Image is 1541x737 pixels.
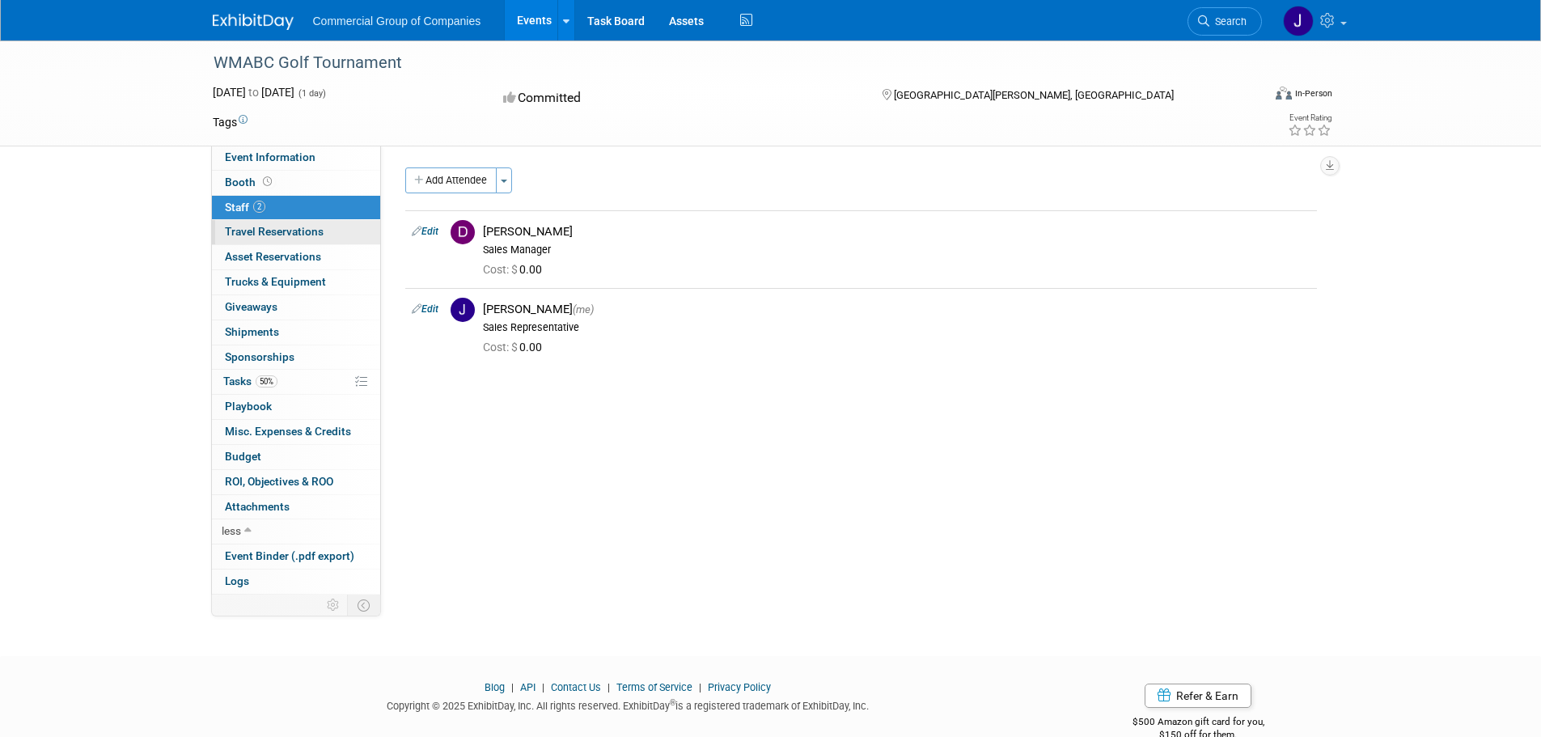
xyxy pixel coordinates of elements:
[225,150,315,163] span: Event Information
[507,681,518,693] span: |
[225,300,277,313] span: Giveaways
[1188,7,1262,36] a: Search
[451,298,475,322] img: J.jpg
[213,86,294,99] span: [DATE] [DATE]
[212,395,380,419] a: Playbook
[256,375,277,388] span: 50%
[1294,87,1332,100] div: In-Person
[208,49,1238,78] div: WMABC Golf Tournament
[894,89,1174,101] span: [GEOGRAPHIC_DATA][PERSON_NAME], [GEOGRAPHIC_DATA]
[1288,114,1331,122] div: Event Rating
[573,303,594,316] span: (me)
[538,681,548,693] span: |
[212,270,380,294] a: Trucks & Equipment
[213,14,294,30] img: ExhibitDay
[225,549,354,562] span: Event Binder (.pdf export)
[212,570,380,594] a: Logs
[212,470,380,494] a: ROI, Objectives & ROO
[225,225,324,238] span: Travel Reservations
[708,681,771,693] a: Privacy Policy
[483,263,548,276] span: 0.00
[212,320,380,345] a: Shipments
[412,303,438,315] a: Edit
[405,167,497,193] button: Add Attendee
[297,88,326,99] span: (1 day)
[212,420,380,444] a: Misc. Expenses & Credits
[225,350,294,363] span: Sponsorships
[253,201,265,213] span: 2
[1166,84,1333,108] div: Event Format
[225,450,261,463] span: Budget
[225,500,290,513] span: Attachments
[1209,15,1247,28] span: Search
[551,681,601,693] a: Contact Us
[212,171,380,195] a: Booth
[498,84,856,112] div: Committed
[483,302,1310,317] div: [PERSON_NAME]
[212,146,380,170] a: Event Information
[212,544,380,569] a: Event Binder (.pdf export)
[225,250,321,263] span: Asset Reservations
[225,400,272,413] span: Playbook
[483,244,1310,256] div: Sales Manager
[212,495,380,519] a: Attachments
[483,341,519,354] span: Cost: $
[483,224,1310,239] div: [PERSON_NAME]
[212,220,380,244] a: Travel Reservations
[313,15,481,28] span: Commercial Group of Companies
[213,695,1044,714] div: Copyright © 2025 ExhibitDay, Inc. All rights reserved. ExhibitDay is a registered trademark of Ex...
[1276,87,1292,100] img: Format-Inperson.png
[246,86,261,99] span: to
[1145,684,1251,708] a: Refer & Earn
[212,345,380,370] a: Sponsorships
[483,263,519,276] span: Cost: $
[212,295,380,320] a: Giveaways
[212,196,380,220] a: Staff2
[225,275,326,288] span: Trucks & Equipment
[695,681,705,693] span: |
[603,681,614,693] span: |
[451,220,475,244] img: D.jpg
[225,574,249,587] span: Logs
[212,519,380,544] a: less
[670,698,675,707] sup: ®
[225,176,275,188] span: Booth
[412,226,438,237] a: Edit
[223,375,277,388] span: Tasks
[213,114,248,130] td: Tags
[520,681,536,693] a: API
[212,245,380,269] a: Asset Reservations
[260,176,275,188] span: Booth not reserved yet
[485,681,505,693] a: Blog
[347,595,380,616] td: Toggle Event Tabs
[1283,6,1314,36] img: Jason Fast
[225,201,265,214] span: Staff
[483,341,548,354] span: 0.00
[483,321,1310,334] div: Sales Representative
[212,370,380,394] a: Tasks50%
[212,445,380,469] a: Budget
[616,681,692,693] a: Terms of Service
[320,595,348,616] td: Personalize Event Tab Strip
[225,325,279,338] span: Shipments
[225,425,351,438] span: Misc. Expenses & Credits
[225,475,333,488] span: ROI, Objectives & ROO
[222,524,241,537] span: less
